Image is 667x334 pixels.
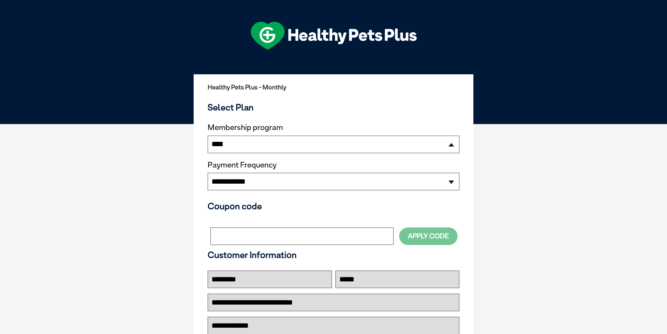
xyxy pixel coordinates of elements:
img: hpp-logo-landscape-green-white.png [251,22,417,50]
button: Apply Code [399,227,458,245]
h3: Select Plan [208,102,459,113]
label: Membership program [208,123,459,132]
label: Payment Frequency [208,161,277,170]
h3: Customer Information [208,250,459,260]
h3: Coupon code [208,201,459,211]
h2: Healthy Pets Plus - Monthly [208,84,459,91]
